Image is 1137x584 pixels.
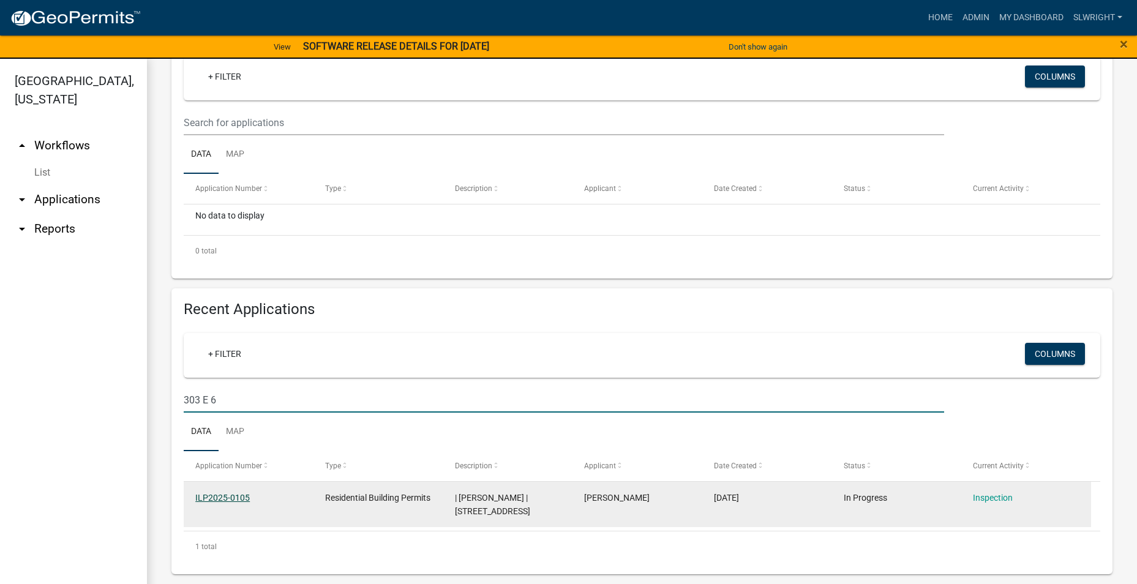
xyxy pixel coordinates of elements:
span: Description [455,462,492,470]
datatable-header-cell: Application Number [184,174,313,203]
span: Application Number [195,462,262,470]
datatable-header-cell: Date Created [702,451,832,481]
span: 04/23/2025 [714,493,739,503]
datatable-header-cell: Type [313,451,443,481]
span: Type [325,184,341,193]
datatable-header-cell: Description [443,451,572,481]
strong: SOFTWARE RELEASE DETAILS FOR [DATE] [303,40,489,52]
datatable-header-cell: Status [832,451,962,481]
span: Application Number [195,184,262,193]
span: Type [325,462,341,470]
div: 1 total [184,531,1100,562]
datatable-header-cell: Applicant [572,174,702,203]
datatable-header-cell: Description [443,174,572,203]
datatable-header-cell: Applicant [572,451,702,481]
span: Applicant [584,462,616,470]
span: Grace Brown [584,493,650,503]
a: Data [184,135,219,174]
datatable-header-cell: Status [832,174,962,203]
span: Date Created [714,184,757,193]
i: arrow_drop_down [15,192,29,207]
button: Columns [1025,66,1085,88]
a: View [269,37,296,57]
datatable-header-cell: Current Activity [961,451,1091,481]
a: slwright [1068,6,1127,29]
a: Data [184,413,219,452]
i: arrow_drop_up [15,138,29,153]
span: In Progress [844,493,887,503]
a: + Filter [198,343,251,365]
span: Residential Building Permits [325,493,430,503]
button: Columns [1025,343,1085,365]
button: Don't show again [724,37,792,57]
span: Applicant [584,184,616,193]
input: Search for applications [184,387,944,413]
a: Inspection [973,493,1013,503]
span: Status [844,462,865,470]
span: Date Created [714,462,757,470]
a: ILP2025-0105 [195,493,250,503]
span: × [1120,36,1128,53]
a: + Filter [198,66,251,88]
button: Close [1120,37,1128,51]
datatable-header-cell: Application Number [184,451,313,481]
div: 0 total [184,236,1100,266]
a: Map [219,135,252,174]
i: arrow_drop_down [15,222,29,236]
a: Home [923,6,958,29]
datatable-header-cell: Current Activity [961,174,1091,203]
span: Current Activity [973,184,1024,193]
div: No data to display [184,204,1100,235]
span: Description [455,184,492,193]
datatable-header-cell: Date Created [702,174,832,203]
h4: Recent Applications [184,301,1100,318]
input: Search for applications [184,110,944,135]
a: Map [219,413,252,452]
span: Status [844,184,865,193]
a: Admin [958,6,994,29]
a: My Dashboard [994,6,1068,29]
span: Current Activity [973,462,1024,470]
datatable-header-cell: Type [313,174,443,203]
span: | Ewer, Lorenda | 303 E 6TH ST [455,493,530,517]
